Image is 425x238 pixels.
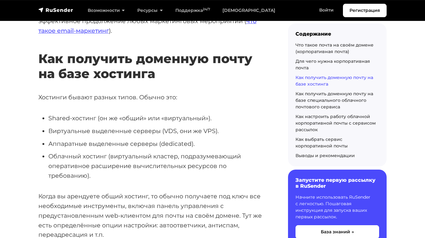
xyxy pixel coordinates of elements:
[48,126,268,136] li: Виртуальные выделенные серверы (VDS, они же VPS).
[38,17,256,34] a: что такое email-маркетинг
[296,177,379,189] h6: Запустите первую рассылку в RuSender
[296,136,348,149] a: Как выбрать сервис корпоративной почты
[48,151,268,180] li: Облачный хостинг (виртуальный кластер, подразумевающий оперативное расширение вычислительных ресу...
[48,139,268,149] li: Аппаратные выделенные серверы (dedicated).
[203,7,210,11] sup: 24/7
[296,194,379,221] p: Начните использовать RuSender с легкостью. Пошаговая инструкция для запуска ваших первых рассылок.
[169,4,216,17] a: Поддержка24/7
[131,4,169,17] a: Ресурсы
[38,92,268,102] p: Хостинги бывают разных типов. Обычно это:
[38,7,268,35] p: Рекламные и информационные рассылки с корпоративного адреса – это эффективное продолжение любых м...
[216,4,281,17] a: [DEMOGRAPHIC_DATA]
[296,31,379,37] div: Содержание
[296,91,373,110] a: Как получить доменную почту на базе специального облачного почтового сервиса
[296,75,373,87] a: Как получить доменную почту на базе хостинга
[296,58,370,71] a: Для чего нужна корпоративная почта
[38,7,73,13] img: RuSender
[313,4,340,17] a: Войти
[38,33,268,81] h2: Как получить доменную почту на базе хостинга
[296,153,355,158] a: Выводы и рекомендации
[296,114,376,132] a: Как настроить работу облачной корпоративной почты с сервисом рассылок
[81,4,131,17] a: Возможности
[296,42,374,54] a: Что такое почта на своём домене (корпоративная почта)
[343,4,387,17] a: Регистрация
[48,113,268,123] li: Shared-хостинг (он же «общий» или «виртуальный»).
